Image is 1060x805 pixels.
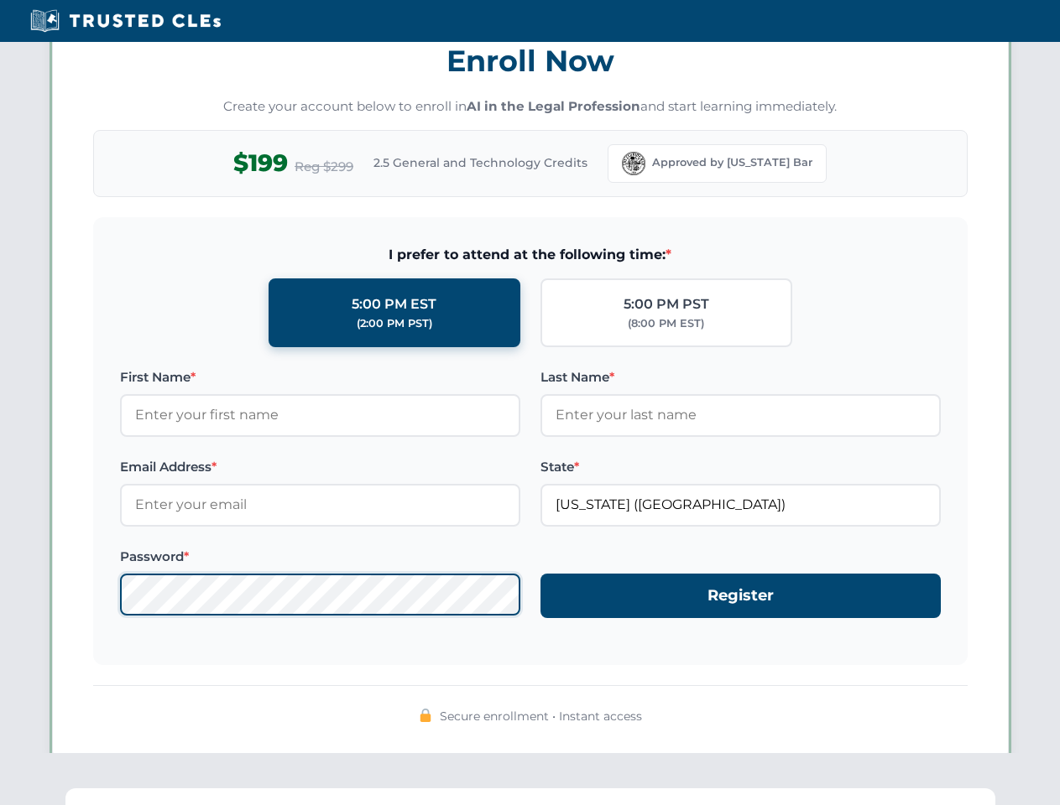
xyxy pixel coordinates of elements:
[652,154,812,171] span: Approved by [US_STATE] Bar
[233,144,288,182] span: $199
[622,152,645,175] img: Florida Bar
[624,293,709,315] div: 5:00 PM PST
[120,547,520,567] label: Password
[440,707,642,725] span: Secure enrollment • Instant access
[295,157,353,177] span: Reg $299
[120,457,520,477] label: Email Address
[352,293,436,315] div: 5:00 PM EST
[120,244,941,266] span: I prefer to attend at the following time:
[628,315,704,332] div: (8:00 PM EST)
[467,98,640,114] strong: AI in the Legal Profession
[540,574,941,618] button: Register
[357,315,432,332] div: (2:00 PM PST)
[120,394,520,436] input: Enter your first name
[120,484,520,526] input: Enter your email
[120,367,520,387] label: First Name
[540,484,941,526] input: Florida (FL)
[93,34,968,87] h3: Enroll Now
[540,394,941,436] input: Enter your last name
[25,8,226,34] img: Trusted CLEs
[540,367,941,387] label: Last Name
[540,457,941,477] label: State
[419,709,432,722] img: 🔒
[93,97,968,117] p: Create your account below to enroll in and start learning immediately.
[373,153,587,172] span: 2.5 General and Technology Credits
